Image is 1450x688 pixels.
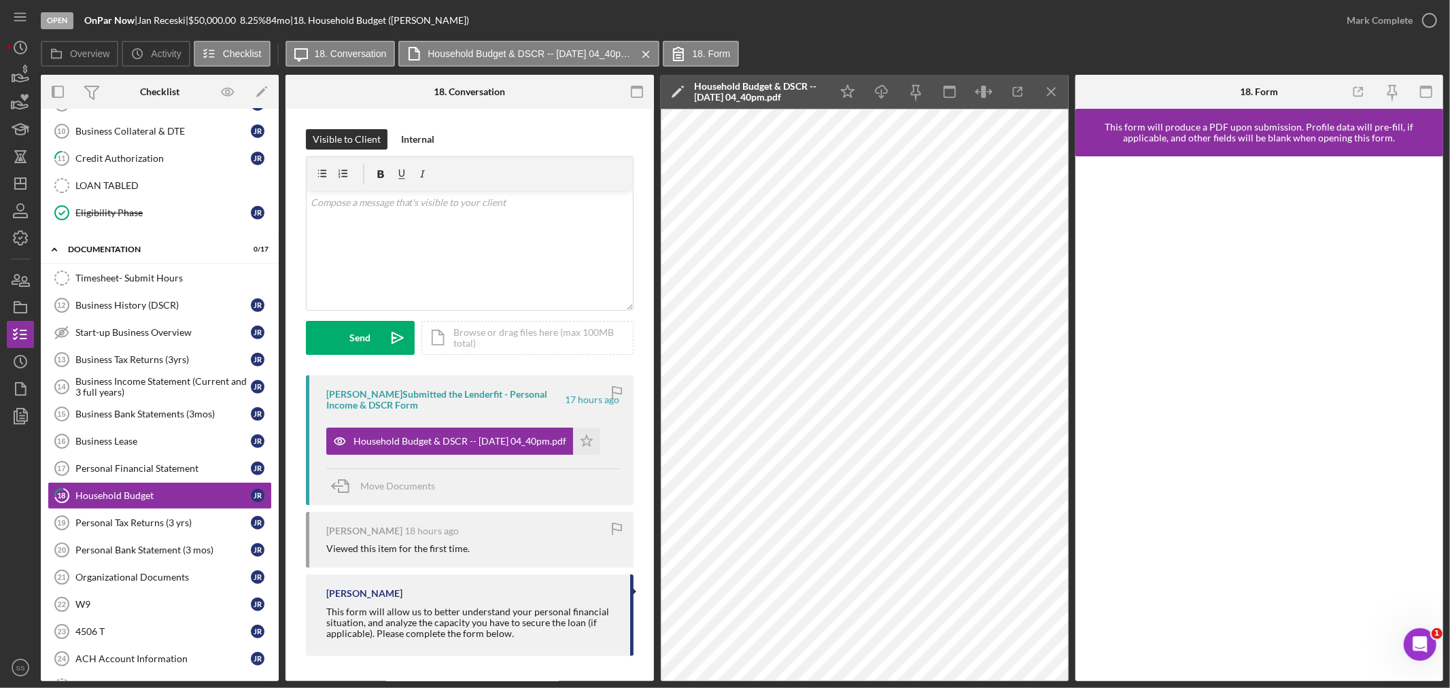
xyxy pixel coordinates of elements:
div: This form will produce a PDF upon submission. Profile data will pre-fill, if applicable, and othe... [1082,122,1437,143]
div: | 18. Household Budget ([PERSON_NAME]) [290,15,469,26]
a: Eligibility PhaseJR [48,199,272,226]
button: Move Documents [326,469,449,503]
div: J R [251,124,264,138]
div: J R [251,407,264,421]
a: Timesheet- Submit Hours [48,264,272,292]
button: Activity [122,41,190,67]
span: Move Documents [360,480,435,492]
label: Activity [151,48,181,59]
a: 24ACH Account InformationJR [48,645,272,672]
a: 16Business LeaseJR [48,428,272,455]
div: J R [251,298,264,312]
div: Personal Financial Statement [75,463,251,474]
div: Eligibility Phase [75,207,251,218]
div: Mark Complete [1347,7,1413,34]
div: Send [350,321,371,355]
tspan: 12 [57,301,65,309]
button: Visible to Client [306,129,387,150]
div: Timesheet- Submit Hours [75,273,271,283]
div: Business Lease [75,436,251,447]
div: Jan Receski | [137,15,188,26]
tspan: 19 [57,519,65,527]
tspan: 16 [57,437,65,445]
div: Internal [401,129,434,150]
tspan: 14 [57,383,66,391]
a: 21Organizational DocumentsJR [48,564,272,591]
button: Overview [41,41,118,67]
div: 18. Form [1240,86,1278,97]
text: SS [16,664,25,672]
div: Credit Authorization [75,153,251,164]
label: Household Budget & DSCR -- [DATE] 04_40pm.pdf [428,48,632,59]
iframe: Lenderfit form [1089,170,1432,668]
div: J R [251,206,264,220]
div: 18. Conversation [434,86,505,97]
a: 12Business History (DSCR)JR [48,292,272,319]
tspan: 24 [58,655,67,663]
button: Checklist [194,41,271,67]
label: 18. Form [692,48,730,59]
div: This form will allow us to better understand your personal financial situation, and analyze the c... [326,606,617,639]
tspan: 20 [58,546,66,554]
tspan: 21 [58,573,66,581]
div: J R [251,434,264,448]
label: 18. Conversation [315,48,387,59]
div: W9 [75,599,251,610]
button: Household Budget & DSCR -- [DATE] 04_40pm.pdf [398,41,659,67]
div: Personal Bank Statement (3 mos) [75,545,251,555]
a: 13Business Tax Returns (3yrs)JR [48,346,272,373]
div: J R [251,152,264,165]
div: Start-up Business Overview [75,327,251,338]
a: 17Personal Financial StatementJR [48,455,272,482]
div: J R [251,489,264,502]
a: 22W9JR [48,591,272,618]
div: Business Income Statement (Current and 3 full years) [75,376,251,398]
label: Overview [70,48,109,59]
a: 10Business Collateral & DTEJR [48,118,272,145]
a: 19Personal Tax Returns (3 yrs)JR [48,509,272,536]
div: Open [41,12,73,29]
label: Checklist [223,48,262,59]
iframe: Intercom live chat [1404,628,1436,661]
a: Start-up Business OverviewJR [48,319,272,346]
div: J R [251,462,264,475]
div: Household Budget & DSCR -- [DATE] 04_40pm.pdf [353,436,566,447]
button: 18. Conversation [286,41,396,67]
div: 0 / 17 [244,245,269,254]
a: 14Business Income Statement (Current and 3 full years)JR [48,373,272,400]
div: Checklist [140,86,179,97]
a: 15Business Bank Statements (3mos)JR [48,400,272,428]
tspan: 17 [57,464,65,472]
time: 2025-08-25 19:35 [404,526,459,536]
a: 20Personal Bank Statement (3 mos)JR [48,536,272,564]
a: LOAN TABLED [48,172,272,199]
tspan: 23 [58,627,66,636]
div: J R [251,380,264,394]
div: Business Tax Returns (3yrs) [75,354,251,365]
a: 234506 TJR [48,618,272,645]
time: 2025-08-25 20:40 [566,394,620,405]
div: J R [251,598,264,611]
div: LOAN TABLED [75,180,271,191]
b: OnPar Now [84,14,135,26]
div: J R [251,353,264,366]
div: Visible to Client [313,129,381,150]
div: J R [251,625,264,638]
button: 18. Form [663,41,739,67]
button: Send [306,321,415,355]
tspan: 11 [58,154,66,162]
div: | [84,15,137,26]
tspan: 13 [57,356,65,364]
div: $50,000.00 [188,15,240,26]
div: [PERSON_NAME] [326,526,402,536]
tspan: 18 [58,491,66,500]
div: Business Bank Statements (3mos) [75,409,251,419]
div: 84 mo [266,15,290,26]
button: SS [7,654,34,681]
tspan: 22 [58,600,66,608]
tspan: 10 [57,127,65,135]
div: 4506 T [75,626,251,637]
a: 11Credit AuthorizationJR [48,145,272,172]
div: Household Budget [75,490,251,501]
div: Organizational Documents [75,572,251,583]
